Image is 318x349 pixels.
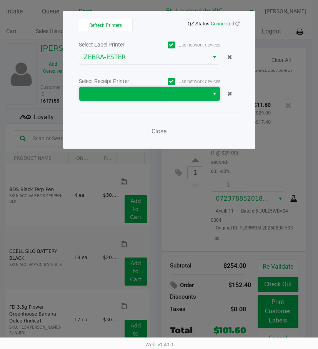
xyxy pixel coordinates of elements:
[150,78,220,85] label: Use network devices
[84,53,204,62] span: ZEBRA-ESTER
[79,19,133,31] button: Refresh Printers
[211,21,234,27] span: Connected
[209,50,220,64] button: Select
[209,87,220,101] button: Select
[150,42,220,48] label: Use network devices
[79,77,150,85] div: Select Receipt Printer
[89,23,122,28] span: Refresh Printers
[79,41,150,49] div: Select Label Printer
[145,342,173,347] span: Web: v1.40.0
[188,21,240,27] span: QZ Status:
[148,124,171,139] button: Close
[152,128,166,135] span: Close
